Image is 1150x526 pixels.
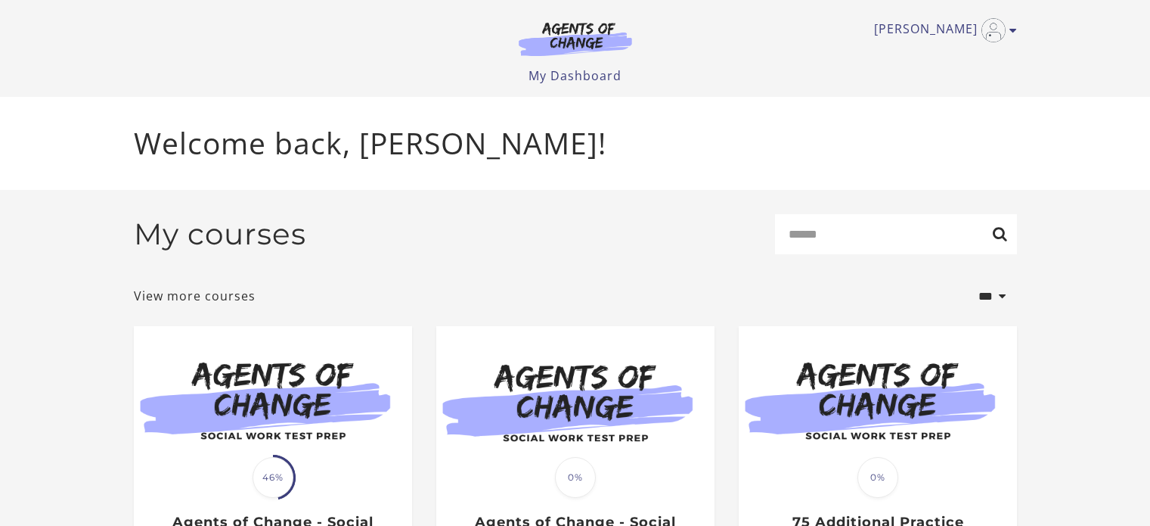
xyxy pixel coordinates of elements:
span: 46% [253,457,293,498]
a: View more courses [134,287,256,305]
a: My Dashboard [529,67,621,84]
h2: My courses [134,216,306,252]
a: Toggle menu [874,18,1009,42]
img: Agents of Change Logo [503,21,648,56]
p: Welcome back, [PERSON_NAME]! [134,121,1017,166]
span: 0% [555,457,596,498]
span: 0% [857,457,898,498]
